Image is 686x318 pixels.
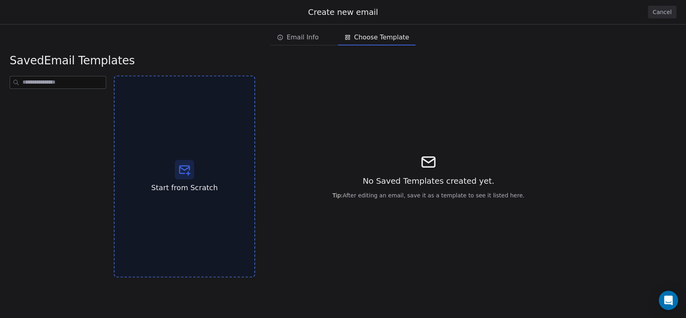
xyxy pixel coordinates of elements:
button: Cancel [648,6,676,18]
div: Open Intercom Messenger [659,291,678,310]
span: Tip: [332,192,343,199]
span: Email Info [287,33,319,42]
span: Choose Template [354,33,409,42]
span: saved [10,54,44,67]
span: Start from Scratch [151,183,217,193]
span: No Saved Templates created yet. [362,175,494,187]
div: email creation steps [270,29,416,45]
span: Email Templates [10,53,135,68]
div: Create new email [10,6,676,18]
span: After editing an email, save it as a template to see it listed here. [332,191,524,199]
